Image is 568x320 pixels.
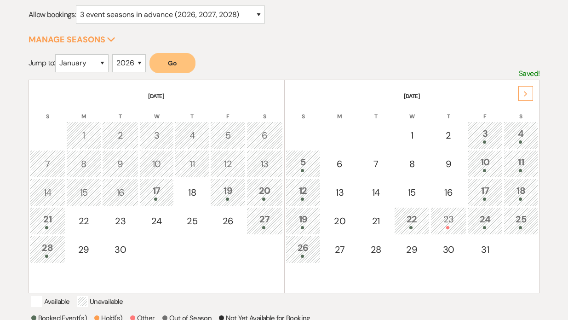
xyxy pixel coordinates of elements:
[519,68,539,80] p: Saved!
[252,212,278,229] div: 27
[364,214,388,228] div: 21
[35,212,60,229] div: 21
[286,101,321,121] th: S
[144,157,169,171] div: 10
[252,128,278,142] div: 6
[436,157,462,171] div: 9
[175,101,209,121] th: T
[252,157,278,171] div: 13
[29,35,115,44] button: Manage Seasons
[215,157,241,171] div: 12
[215,214,241,228] div: 26
[149,53,195,73] button: Go
[107,214,133,228] div: 23
[327,243,353,256] div: 27
[286,81,539,100] th: [DATE]
[29,58,55,68] span: Jump to:
[71,186,97,199] div: 15
[139,101,174,121] th: W
[327,214,353,228] div: 20
[31,296,69,307] p: Available
[321,101,358,121] th: M
[30,81,283,100] th: [DATE]
[472,184,498,201] div: 17
[210,101,246,121] th: F
[71,243,97,256] div: 29
[430,101,467,121] th: T
[252,184,278,201] div: 20
[359,101,393,121] th: T
[399,128,425,142] div: 1
[504,101,538,121] th: S
[66,101,102,121] th: M
[35,241,60,258] div: 28
[399,212,425,229] div: 22
[472,212,498,229] div: 24
[29,10,76,19] span: Allow bookings:
[394,101,430,121] th: W
[107,128,133,142] div: 2
[467,101,503,121] th: F
[215,128,241,142] div: 5
[509,212,533,229] div: 25
[472,127,498,144] div: 3
[180,128,204,142] div: 4
[436,243,462,256] div: 30
[215,184,241,201] div: 19
[71,128,97,142] div: 1
[436,212,462,229] div: 23
[107,186,133,199] div: 16
[364,157,388,171] div: 7
[180,157,204,171] div: 11
[102,101,138,121] th: T
[472,243,498,256] div: 31
[71,157,97,171] div: 8
[509,127,533,144] div: 4
[327,157,353,171] div: 6
[30,101,65,121] th: S
[291,184,316,201] div: 12
[107,157,133,171] div: 9
[436,186,462,199] div: 16
[180,214,204,228] div: 25
[71,214,97,228] div: 22
[436,128,462,142] div: 2
[144,214,169,228] div: 24
[399,157,425,171] div: 8
[180,186,204,199] div: 18
[247,101,283,121] th: S
[472,155,498,172] div: 10
[291,241,316,258] div: 26
[144,184,169,201] div: 17
[291,212,316,229] div: 19
[364,243,388,256] div: 28
[399,243,425,256] div: 29
[107,243,133,256] div: 30
[399,186,425,199] div: 15
[291,155,316,172] div: 5
[509,184,533,201] div: 18
[35,186,60,199] div: 14
[364,186,388,199] div: 14
[144,128,169,142] div: 3
[35,157,60,171] div: 7
[509,155,533,172] div: 11
[327,186,353,199] div: 13
[77,296,123,307] p: Unavailable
